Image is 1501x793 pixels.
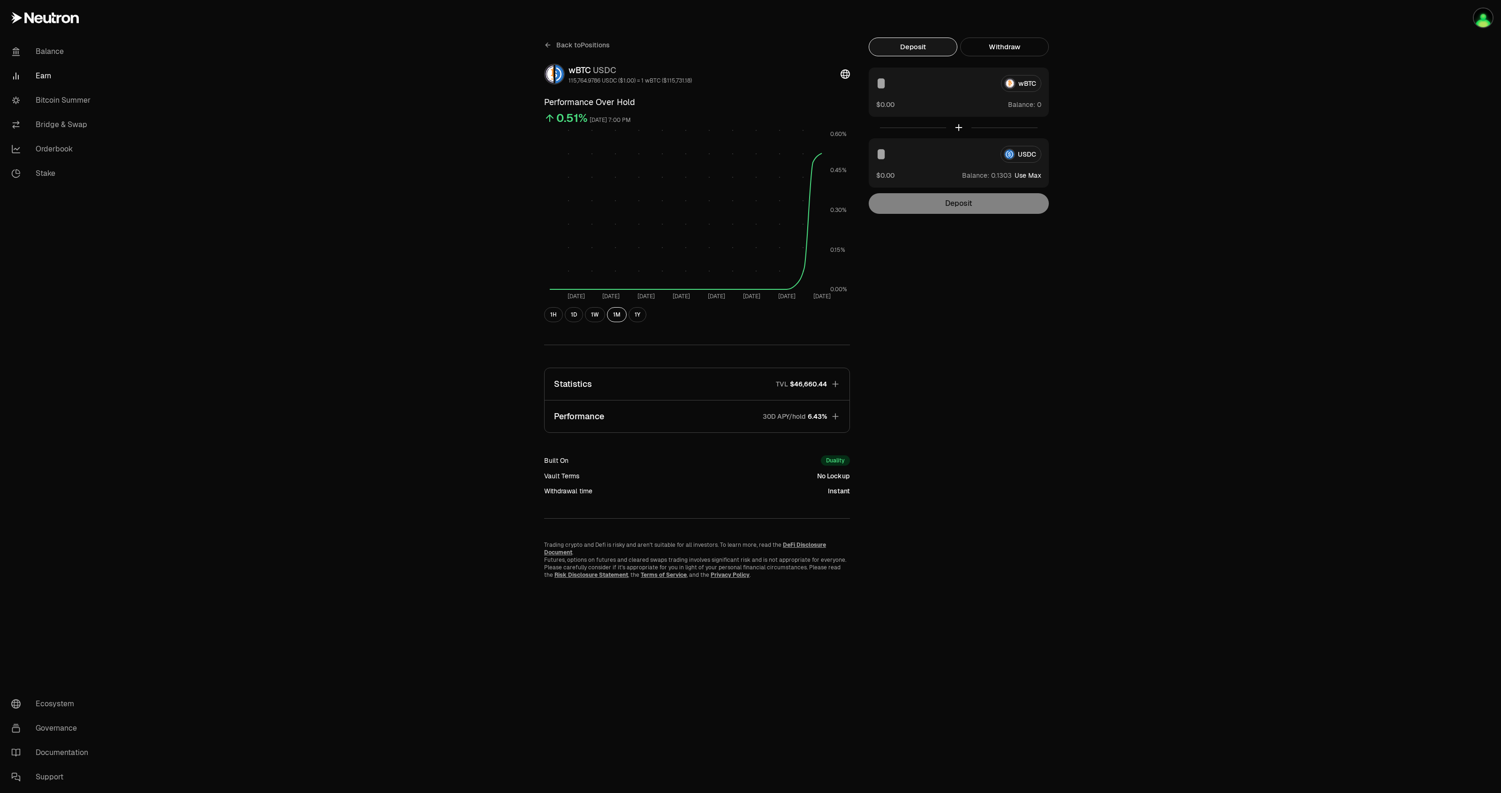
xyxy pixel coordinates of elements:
[544,541,850,556] p: Trading crypto and Defi is risky and aren't suitable for all investors. To learn more, read the .
[629,307,646,322] button: 1Y
[790,379,827,389] span: $46,660.44
[808,412,827,421] span: 6.43%
[545,368,849,400] button: StatisticsTVL$46,660.44
[637,293,655,300] tspan: [DATE]
[830,246,845,254] tspan: 0.15%
[602,293,620,300] tspan: [DATE]
[4,765,101,789] a: Support
[641,571,687,579] a: Terms of Service
[569,77,692,84] div: 115,764.9786 USDC ($1.00) = 1 wBTC ($115,731.18)
[4,740,101,765] a: Documentation
[569,64,692,77] div: wBTC
[544,486,592,496] div: Withdrawal time
[673,293,690,300] tspan: [DATE]
[711,571,750,579] a: Privacy Policy
[585,307,605,322] button: 1W
[544,541,826,556] a: DeFi Disclosure Document
[830,166,847,174] tspan: 0.45%
[708,293,725,300] tspan: [DATE]
[4,137,101,161] a: Orderbook
[545,400,849,432] button: Performance30D APY/hold6.43%
[568,293,585,300] tspan: [DATE]
[544,471,579,481] div: Vault Terms
[593,65,616,76] span: USDC
[544,96,850,109] h3: Performance Over Hold
[4,692,101,716] a: Ecosystem
[876,170,895,180] button: $0.00
[4,113,101,137] a: Bridge & Swap
[763,412,806,421] p: 30D APY/hold
[544,456,569,465] div: Built On
[821,455,850,466] div: Duality
[556,111,588,126] div: 0.51%
[545,65,553,83] img: wBTC Logo
[1008,100,1035,109] span: Balance:
[778,293,796,300] tspan: [DATE]
[554,410,604,423] p: Performance
[556,40,610,50] span: Back to Positions
[4,161,101,186] a: Stake
[830,286,847,293] tspan: 0.00%
[869,38,957,56] button: Deposit
[828,486,850,496] div: Instant
[555,65,564,83] img: USDC Logo
[554,378,592,391] p: Statistics
[4,39,101,64] a: Balance
[4,716,101,740] a: Governance
[1474,8,1493,27] img: New Main
[817,471,850,481] div: No Lockup
[4,88,101,113] a: Bitcoin Summer
[607,307,627,322] button: 1M
[544,307,563,322] button: 1H
[962,171,989,180] span: Balance:
[830,130,847,138] tspan: 0.60%
[830,206,847,214] tspan: 0.30%
[1015,171,1041,180] button: Use Max
[590,115,631,126] div: [DATE] 7:00 PM
[554,571,628,579] a: Risk Disclosure Statement
[876,99,895,109] button: $0.00
[960,38,1049,56] button: Withdraw
[813,293,831,300] tspan: [DATE]
[776,379,788,389] p: TVL
[743,293,760,300] tspan: [DATE]
[4,64,101,88] a: Earn
[544,556,850,579] p: Futures, options on futures and cleared swaps trading involves significant risk and is not approp...
[565,307,583,322] button: 1D
[544,38,610,53] a: Back toPositions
